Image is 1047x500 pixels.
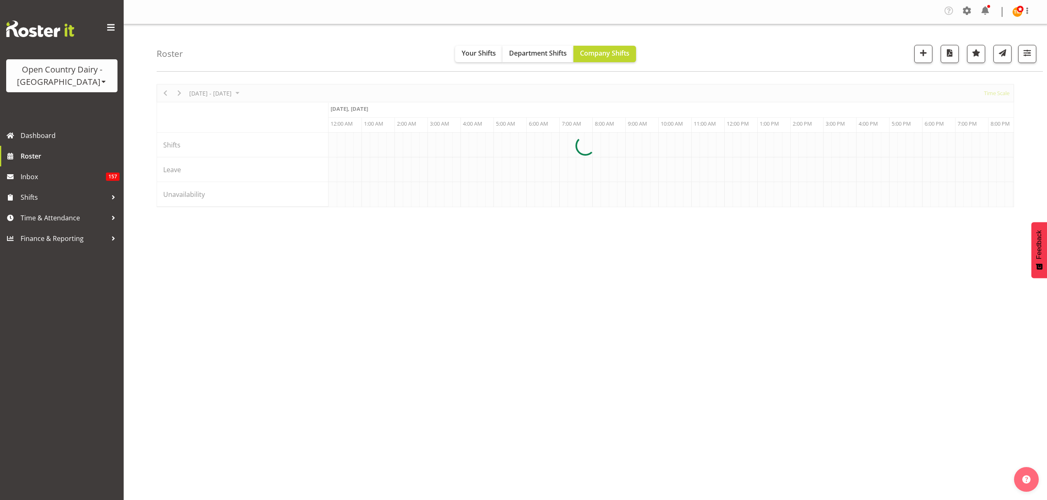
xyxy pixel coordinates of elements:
[21,232,107,245] span: Finance & Reporting
[1022,475,1031,484] img: help-xxl-2.png
[455,46,502,62] button: Your Shifts
[6,21,74,37] img: Rosterit website logo
[573,46,636,62] button: Company Shifts
[14,63,109,88] div: Open Country Dairy - [GEOGRAPHIC_DATA]
[462,49,496,58] span: Your Shifts
[21,171,106,183] span: Inbox
[1018,45,1036,63] button: Filter Shifts
[914,45,932,63] button: Add a new shift
[509,49,567,58] span: Department Shifts
[502,46,573,62] button: Department Shifts
[993,45,1012,63] button: Send a list of all shifts for the selected filtered period to all rostered employees.
[1035,230,1043,259] span: Feedback
[941,45,959,63] button: Download a PDF of the roster according to the set date range.
[1031,222,1047,278] button: Feedback - Show survey
[21,150,120,162] span: Roster
[1012,7,1022,17] img: tim-magness10922.jpg
[157,49,183,58] h4: Roster
[21,212,107,224] span: Time & Attendance
[580,49,629,58] span: Company Shifts
[21,191,107,203] span: Shifts
[21,129,120,142] span: Dashboard
[967,45,985,63] button: Highlight an important date within the roster.
[106,173,120,181] span: 157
